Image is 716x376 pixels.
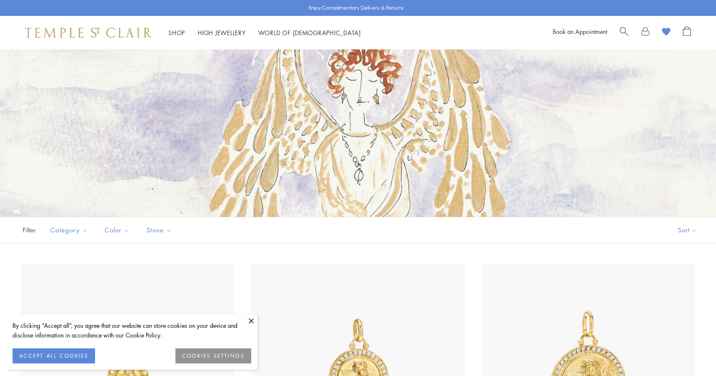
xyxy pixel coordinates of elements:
[659,217,716,243] button: Show sort by
[168,28,361,38] nav: Main navigation
[683,26,691,39] a: Open Shopping Bag
[175,348,251,363] button: COOKIES SETTINGS
[309,4,404,12] p: Enjoy Complimentary Delivery & Returns
[674,337,708,368] iframe: Gorgias live chat messenger
[98,221,136,240] button: Color
[142,225,178,235] span: Stone
[198,28,246,37] a: High JewelleryHigh Jewellery
[620,26,628,39] a: Search
[46,225,94,235] span: Category
[553,27,607,36] a: Book an Appointment
[13,348,95,363] button: ACCEPT ALL COOKIES
[13,321,251,340] div: By clicking “Accept all”, you agree that our website can store cookies on your device and disclos...
[25,28,152,38] img: Temple St. Clair
[258,28,361,37] a: World of [DEMOGRAPHIC_DATA]World of [DEMOGRAPHIC_DATA]
[140,221,178,240] button: Stone
[100,225,136,235] span: Color
[168,28,185,37] a: ShopShop
[662,26,670,39] a: View Wishlist
[44,221,94,240] button: Category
